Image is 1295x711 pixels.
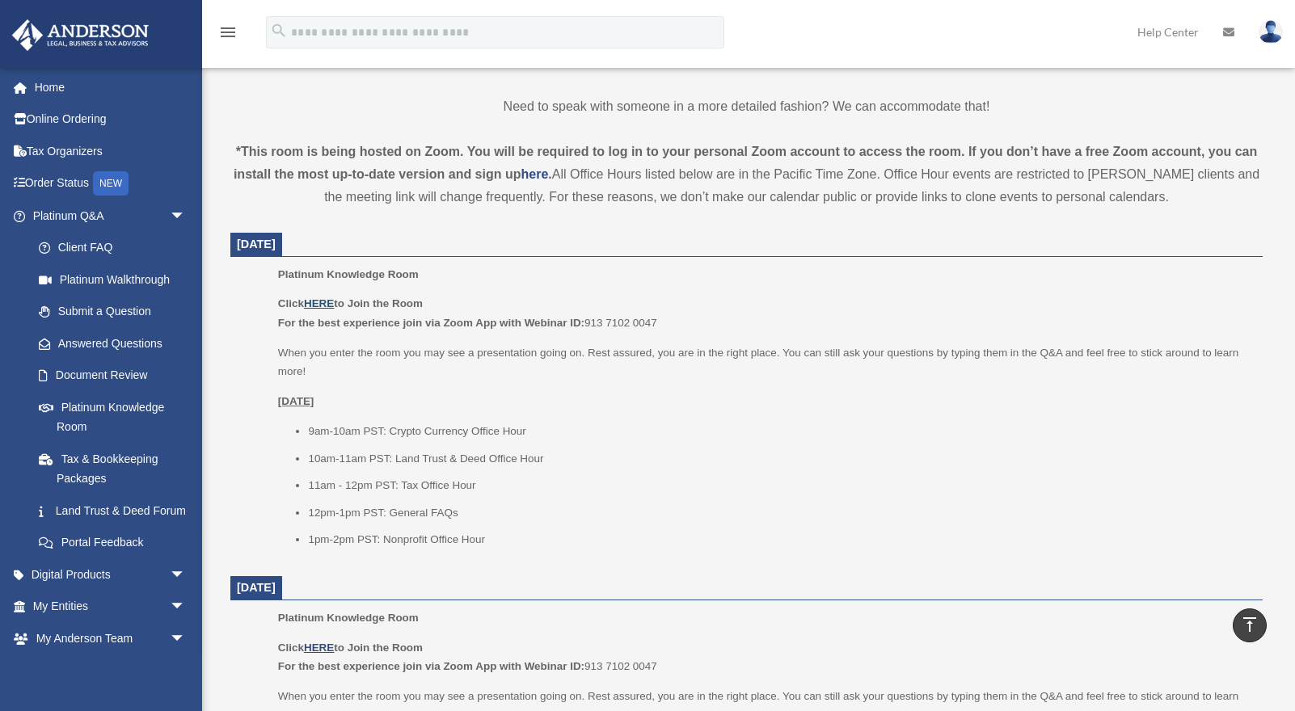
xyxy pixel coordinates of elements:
[7,19,154,51] img: Anderson Advisors Platinum Portal
[23,494,210,527] a: Land Trust & Deed Forum
[170,654,202,688] span: arrow_drop_down
[278,297,423,309] b: Click to Join the Room
[278,268,419,280] span: Platinum Knowledge Room
[308,476,1251,495] li: 11am - 12pm PST: Tax Office Hour
[1233,608,1267,642] a: vertical_align_top
[170,591,202,624] span: arrow_drop_down
[521,167,549,181] a: here
[11,558,210,591] a: Digital Productsarrow_drop_down
[23,527,210,559] a: Portal Feedback
[11,103,210,136] a: Online Ordering
[230,141,1263,208] div: All Office Hours listed below are in the Pacific Time Zone. Office Hour events are restricted to ...
[170,200,202,233] span: arrow_drop_down
[278,660,584,672] b: For the best experience join via Zoom App with Webinar ID:
[234,145,1257,181] strong: *This room is being hosted on Zoom. You will be required to log in to your personal Zoom account ...
[11,167,210,200] a: Order StatusNEW
[218,23,238,42] i: menu
[11,591,210,623] a: My Entitiesarrow_drop_down
[93,171,129,196] div: NEW
[308,530,1251,549] li: 1pm-2pm PST: Nonprofit Office Hour
[23,327,210,360] a: Answered Questions
[237,581,276,594] span: [DATE]
[278,642,423,654] b: Click to Join the Room
[230,95,1263,118] p: Need to speak with someone in a more detailed fashion? We can accommodate that!
[278,638,1251,676] p: 913 7102 0047
[23,443,210,494] a: Tax & Bookkeeping Packages
[23,296,210,328] a: Submit a Question
[237,238,276,250] span: [DATE]
[218,28,238,42] a: menu
[270,22,288,40] i: search
[278,395,314,407] u: [DATE]
[308,449,1251,469] li: 10am-11am PST: Land Trust & Deed Office Hour
[308,422,1251,441] li: 9am-10am PST: Crypto Currency Office Hour
[11,71,210,103] a: Home
[11,654,210,687] a: My Documentsarrow_drop_down
[308,503,1251,523] li: 12pm-1pm PST: General FAQs
[11,135,210,167] a: Tax Organizers
[11,200,210,232] a: Platinum Q&Aarrow_drop_down
[23,232,210,264] a: Client FAQ
[278,612,419,624] span: Platinum Knowledge Room
[23,360,210,392] a: Document Review
[278,294,1251,332] p: 913 7102 0047
[170,558,202,591] span: arrow_drop_down
[304,642,334,654] a: HERE
[278,317,584,329] b: For the best experience join via Zoom App with Webinar ID:
[23,263,210,296] a: Platinum Walkthrough
[23,391,202,443] a: Platinum Knowledge Room
[170,622,202,655] span: arrow_drop_down
[548,167,551,181] strong: .
[278,343,1251,381] p: When you enter the room you may see a presentation going on. Rest assured, you are in the right p...
[304,297,334,309] a: HERE
[1240,615,1259,634] i: vertical_align_top
[11,622,210,654] a: My Anderson Teamarrow_drop_down
[1259,20,1283,44] img: User Pic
